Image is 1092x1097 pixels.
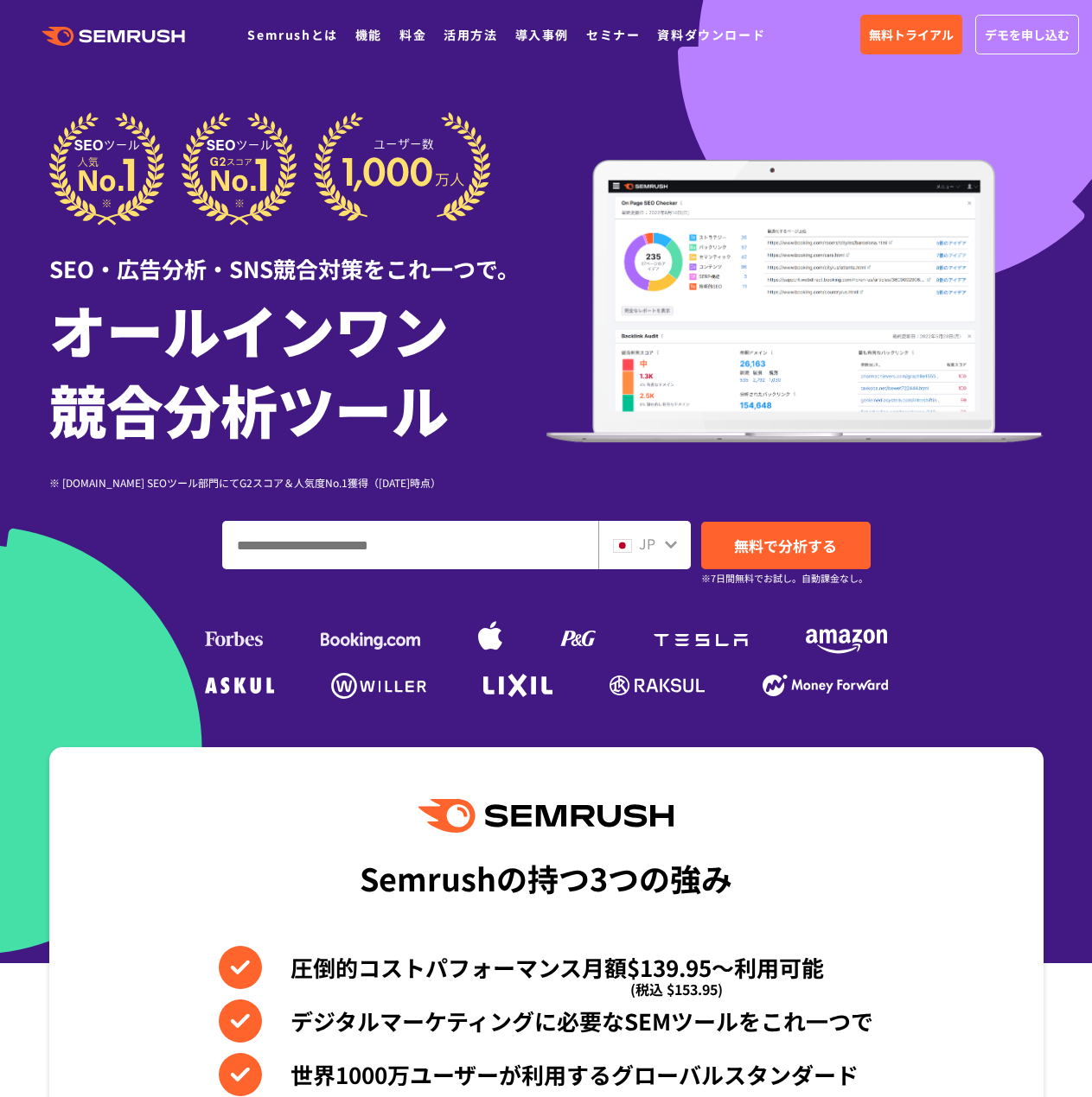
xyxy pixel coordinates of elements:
span: (税込 $153.95) [630,967,723,1011]
a: 料金 [399,26,426,43]
span: JP [639,533,655,554]
li: 世界1000万ユーザーが利用するグローバルスタンダード [219,1053,873,1096]
li: デジタルマーケティングに必要なSEMツールをこれ一つで [219,999,873,1043]
li: 圧倒的コストパフォーマンス月額$139.95〜利用可能 [219,946,873,989]
a: 無料で分析する [701,522,871,569]
a: セミナー [586,26,640,43]
span: 無料トライアル [869,25,954,44]
h1: オールインワン 競合分析ツール [49,289,546,448]
a: 資料ダウンロード [657,26,765,43]
a: 無料トライアル [860,15,962,54]
input: ドメイン、キーワードまたはURLを入力してください [223,522,597,568]
small: ※7日間無料でお試し。自動課金なし。 [701,570,868,587]
div: Semrushの持つ3つの強み [360,846,732,910]
img: Semrush [418,799,673,833]
span: 無料で分析する [734,535,837,556]
div: ※ [DOMAIN_NAME] SEOツール部門にてG2スコア＆人気度No.1獲得（[DATE]時点） [49,474,546,491]
span: デモを申し込む [985,25,1070,44]
a: Semrushとは [247,26,337,43]
div: SEO・広告分析・SNS競合対策をこれ一つで。 [49,225,546,285]
a: 活用方法 [444,26,497,43]
a: 機能 [355,26,382,43]
a: 導入事例 [515,26,569,43]
a: デモを申し込む [975,15,1079,54]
